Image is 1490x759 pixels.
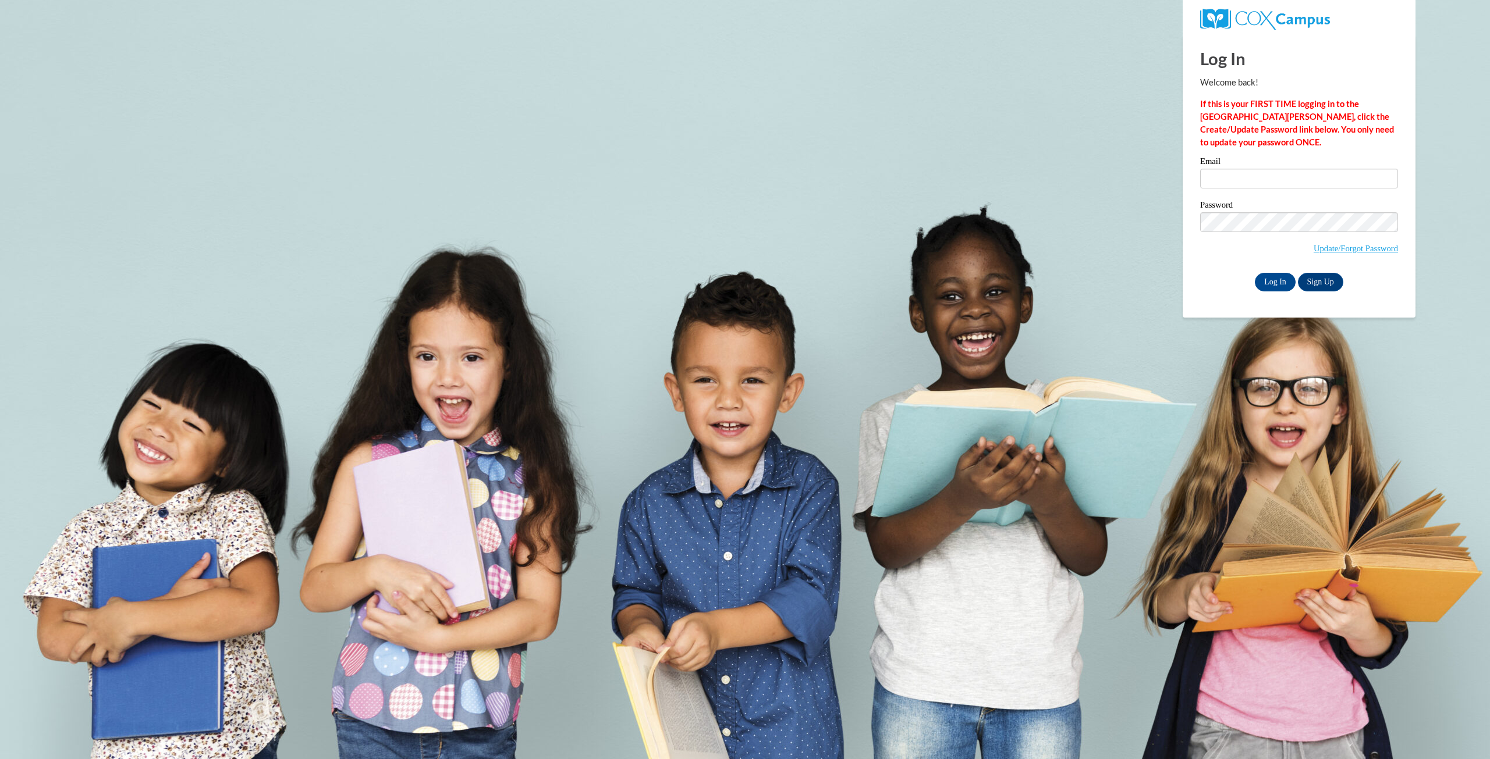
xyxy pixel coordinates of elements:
[1200,201,1398,212] label: Password
[1200,76,1398,89] p: Welcome back!
[1314,244,1398,253] a: Update/Forgot Password
[1298,273,1343,291] a: Sign Up
[1200,47,1398,70] h1: Log In
[1200,99,1394,147] strong: If this is your FIRST TIME logging in to the [GEOGRAPHIC_DATA][PERSON_NAME], click the Create/Upd...
[1200,9,1330,30] img: COX Campus
[1255,273,1296,291] input: Log In
[1200,157,1398,169] label: Email
[1200,13,1330,23] a: COX Campus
